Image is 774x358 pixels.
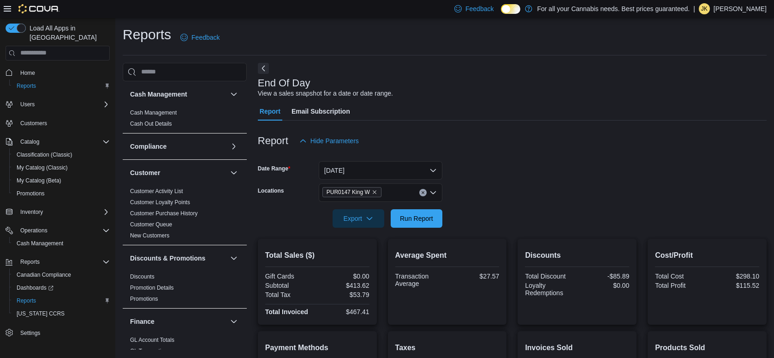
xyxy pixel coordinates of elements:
[525,250,629,261] h2: Discounts
[265,291,316,298] div: Total Tax
[13,80,110,91] span: Reports
[258,89,393,98] div: View a sales snapshot for a date or date range.
[701,3,708,14] span: JK
[228,253,239,264] button: Discounts & Promotions
[9,281,113,294] a: Dashboards
[20,138,39,146] span: Catalog
[579,282,629,289] div: $0.00
[13,295,110,306] span: Reports
[319,161,442,180] button: [DATE]
[338,209,379,228] span: Export
[130,296,158,302] a: Promotions
[258,165,291,172] label: Date Range
[13,238,110,249] span: Cash Management
[13,269,110,280] span: Canadian Compliance
[130,199,190,206] a: Customer Loyalty Points
[13,175,65,186] a: My Catalog (Beta)
[13,188,110,199] span: Promotions
[655,342,759,353] h2: Products Sold
[9,307,113,320] button: [US_STATE] CCRS
[395,250,500,261] h2: Average Spent
[9,294,113,307] button: Reports
[372,189,377,195] button: Remove PUR0147 King W from selection in this group
[130,120,172,127] span: Cash Out Details
[265,308,308,316] strong: Total Invoiced
[20,329,40,337] span: Settings
[449,273,499,280] div: $27.57
[419,189,427,196] button: Clear input
[17,136,110,147] span: Catalog
[693,3,695,14] p: |
[2,255,113,268] button: Reports
[2,98,113,111] button: Users
[333,209,384,228] button: Export
[709,282,759,289] div: $115.52
[17,327,110,338] span: Settings
[130,317,155,326] h3: Finance
[13,295,40,306] a: Reports
[13,162,110,173] span: My Catalog (Classic)
[13,149,110,160] span: Classification (Classic)
[9,268,113,281] button: Canadian Compliance
[26,24,110,42] span: Load All Apps in [GEOGRAPHIC_DATA]
[17,206,47,218] button: Inventory
[17,240,63,247] span: Cash Management
[18,4,60,13] img: Cova
[265,282,316,289] div: Subtotal
[296,132,363,150] button: Hide Parameters
[130,90,226,99] button: Cash Management
[13,308,110,319] span: Washington CCRS
[429,189,437,196] button: Open list of options
[17,99,38,110] button: Users
[13,188,48,199] a: Promotions
[17,328,44,339] a: Settings
[525,282,575,297] div: Loyalty Redemptions
[17,206,110,218] span: Inventory
[17,256,43,267] button: Reports
[655,273,705,280] div: Total Cost
[123,271,247,308] div: Discounts & Promotions
[130,317,226,326] button: Finance
[130,254,226,263] button: Discounts & Promotions
[130,254,205,263] h3: Discounts & Promotions
[130,90,187,99] h3: Cash Management
[525,273,575,280] div: Total Discount
[228,167,239,178] button: Customer
[579,273,629,280] div: -$85.89
[17,117,110,129] span: Customers
[292,102,350,121] span: Email Subscription
[327,188,370,197] span: PUR0147 King W
[228,89,239,100] button: Cash Management
[20,227,48,234] span: Operations
[265,342,369,353] h2: Payment Methods
[191,33,220,42] span: Feedback
[258,63,269,74] button: Next
[265,250,369,261] h2: Total Sales ($)
[2,66,113,79] button: Home
[17,177,61,184] span: My Catalog (Beta)
[13,282,57,293] a: Dashboards
[17,99,110,110] span: Users
[130,168,160,177] h3: Customer
[17,67,110,79] span: Home
[9,237,113,250] button: Cash Management
[17,225,110,236] span: Operations
[130,336,174,344] span: GL Account Totals
[123,107,247,133] div: Cash Management
[655,282,705,289] div: Total Profit
[130,285,174,291] a: Promotion Details
[20,69,35,77] span: Home
[17,151,72,158] span: Classification (Classic)
[2,135,113,148] button: Catalog
[17,190,45,197] span: Promotions
[13,238,67,249] a: Cash Management
[228,316,239,327] button: Finance
[2,206,113,218] button: Inventory
[130,109,177,116] a: Cash Management
[319,308,369,316] div: $467.41
[655,250,759,261] h2: Cost/Profit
